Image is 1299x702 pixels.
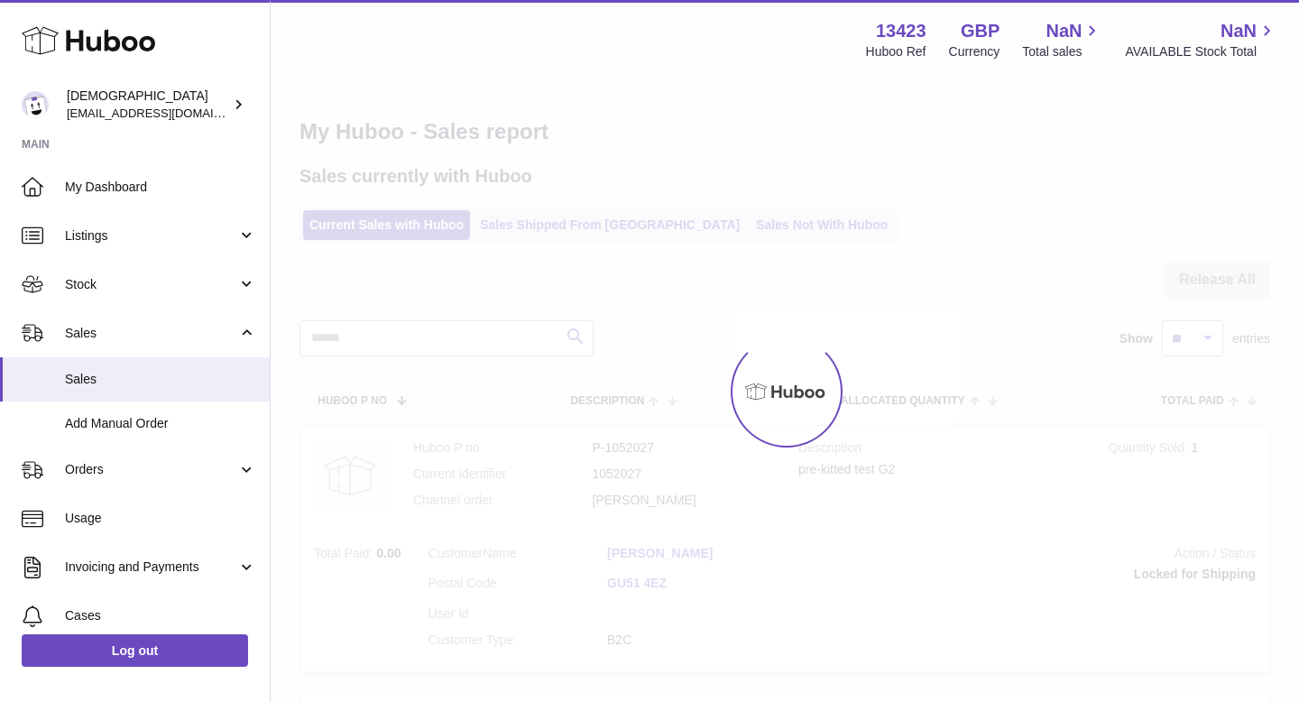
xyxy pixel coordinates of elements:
span: Sales [65,371,256,388]
span: Add Manual Order [65,415,256,432]
span: Usage [65,510,256,527]
span: AVAILABLE Stock Total [1125,43,1277,60]
span: Sales [65,325,237,342]
span: NaN [1221,19,1257,43]
span: My Dashboard [65,179,256,196]
a: NaN AVAILABLE Stock Total [1125,19,1277,60]
div: Huboo Ref [866,43,926,60]
span: [EMAIL_ADDRESS][DOMAIN_NAME] [67,106,265,120]
strong: 13423 [876,19,926,43]
a: NaN Total sales [1022,19,1102,60]
span: Cases [65,607,256,624]
a: Log out [22,634,248,667]
img: olgazyuz@outlook.com [22,91,49,118]
span: Invoicing and Payments [65,559,237,576]
span: Listings [65,227,237,245]
strong: GBP [961,19,1000,43]
div: [DEMOGRAPHIC_DATA] [67,88,229,122]
div: Currency [949,43,1000,60]
span: Stock [65,276,237,293]
span: Orders [65,461,237,478]
span: Total sales [1022,43,1102,60]
span: NaN [1046,19,1082,43]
